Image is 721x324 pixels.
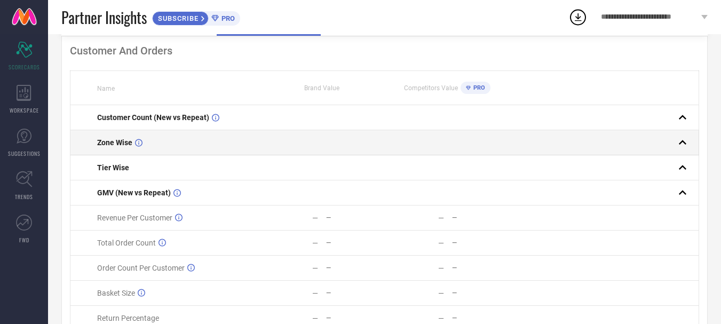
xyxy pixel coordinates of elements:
[438,239,444,247] div: —
[70,44,699,57] div: Customer And Orders
[97,188,171,197] span: GMV (New vs Repeat)
[97,289,135,297] span: Basket Size
[304,84,339,92] span: Brand Value
[452,289,510,297] div: —
[452,264,510,272] div: —
[312,314,318,322] div: —
[219,14,235,22] span: PRO
[97,214,172,222] span: Revenue Per Customer
[438,289,444,297] div: —
[97,163,129,172] span: Tier Wise
[152,9,240,26] a: SUBSCRIBEPRO
[452,314,510,322] div: —
[97,239,156,247] span: Total Order Count
[452,239,510,247] div: —
[438,264,444,272] div: —
[568,7,588,27] div: Open download list
[326,214,384,222] div: —
[97,138,132,147] span: Zone Wise
[471,84,485,91] span: PRO
[326,314,384,322] div: —
[452,214,510,222] div: —
[97,314,159,322] span: Return Percentage
[97,113,209,122] span: Customer Count (New vs Repeat)
[97,85,115,92] span: Name
[326,289,384,297] div: —
[312,289,318,297] div: —
[61,6,147,28] span: Partner Insights
[326,264,384,272] div: —
[9,63,40,71] span: SCORECARDS
[8,149,41,157] span: SUGGESTIONS
[438,214,444,222] div: —
[312,239,318,247] div: —
[326,239,384,247] div: —
[404,84,458,92] span: Competitors Value
[15,193,33,201] span: TRENDS
[312,214,318,222] div: —
[312,264,318,272] div: —
[438,314,444,322] div: —
[19,236,29,244] span: FWD
[97,264,185,272] span: Order Count Per Customer
[153,14,201,22] span: SUBSCRIBE
[10,106,39,114] span: WORKSPACE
